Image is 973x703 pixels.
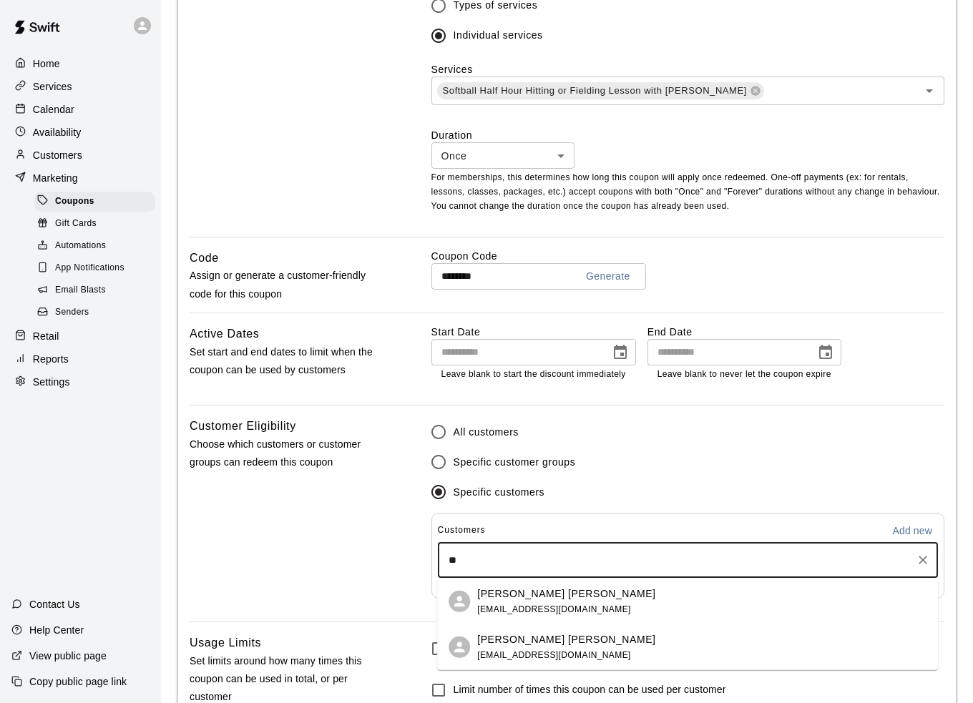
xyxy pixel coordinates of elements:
[29,597,80,611] p: Contact Us
[33,171,78,185] p: Marketing
[431,142,574,169] div: Once
[606,338,635,367] button: Choose date
[190,634,261,652] h6: Usage Limits
[190,417,296,436] h6: Customer Eligibility
[33,148,82,162] p: Customers
[190,267,386,303] p: Assign or generate a customer-friendly code for this coupon
[454,28,543,43] span: Individual services
[33,329,59,343] p: Retail
[913,550,933,570] button: Clear
[190,325,260,343] h6: Active Dates
[34,236,155,256] div: Automations
[34,258,155,278] div: App Notifications
[441,368,626,382] p: Leave blank to start the discount immediately
[438,542,938,578] div: Start typing to search customers...
[11,53,150,74] a: Home
[449,636,470,658] div: Sawyer Ogle
[55,217,97,231] span: Gift Cards
[55,195,94,209] span: Coupons
[55,305,89,320] span: Senders
[886,519,938,542] button: Add new
[29,623,84,637] p: Help Center
[11,144,150,166] a: Customers
[431,249,944,263] label: Coupon Code
[454,425,519,440] span: All customers
[34,235,161,257] a: Automations
[11,167,150,189] a: Marketing
[11,122,150,143] a: Availability
[190,343,386,379] p: Set start and end dates to limit when the coupon can be used by customers
[437,82,764,99] div: Softball Half Hour Hitting or Fielding Lesson with [PERSON_NAME]
[449,591,470,612] div: Sawyer Hill
[33,102,74,117] p: Calendar
[454,455,576,470] span: Specific customer groups
[454,682,726,698] h6: Limit number of times this coupon can be used per customer
[29,674,127,689] p: Copy public page link
[11,99,150,120] a: Calendar
[431,171,944,214] p: For memberships, this determines how long this coupon will apply once redeemed. One-off payments ...
[34,214,155,234] div: Gift Cards
[892,523,932,538] p: Add new
[657,368,831,382] p: Leave blank to never let the coupon expire
[33,56,60,71] p: Home
[34,280,161,302] a: Email Blasts
[55,261,124,275] span: App Notifications
[29,649,107,663] p: View public page
[34,302,161,324] a: Senders
[33,125,82,139] p: Availability
[477,631,655,647] p: [PERSON_NAME] [PERSON_NAME]
[34,190,161,212] a: Coupons
[431,325,636,339] label: Start Date
[11,371,150,393] a: Settings
[477,649,631,659] span: [EMAIL_ADDRESS][DOMAIN_NAME]
[437,84,753,98] span: Softball Half Hour Hitting or Fielding Lesson with [PERSON_NAME]
[919,81,939,101] button: Open
[11,348,150,370] a: Reports
[34,257,161,280] a: App Notifications
[55,239,106,253] span: Automations
[33,352,69,366] p: Reports
[34,280,155,300] div: Email Blasts
[647,325,841,339] label: End Date
[454,485,545,500] span: Specific customers
[55,283,106,298] span: Email Blasts
[33,375,70,389] p: Settings
[438,519,486,542] span: Customers
[431,64,473,75] label: Services
[34,212,161,235] a: Gift Cards
[34,303,155,323] div: Senders
[477,586,655,601] p: [PERSON_NAME] [PERSON_NAME]
[477,604,631,614] span: [EMAIL_ADDRESS][DOMAIN_NAME]
[431,128,944,142] label: Duration
[33,79,72,94] p: Services
[11,76,150,97] a: Services
[11,325,150,347] a: Retail
[811,338,840,367] button: Choose date
[190,436,386,471] p: Choose which customers or customer groups can redeem this coupon
[580,263,636,290] button: Generate
[34,192,155,212] div: Coupons
[190,249,219,267] h6: Code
